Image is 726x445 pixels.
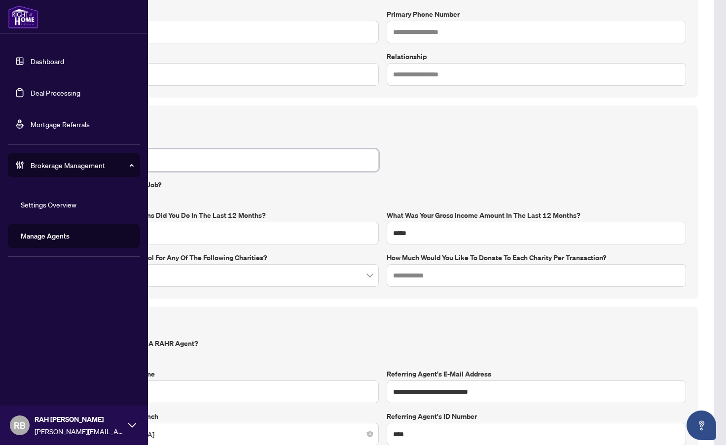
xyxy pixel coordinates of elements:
[387,369,686,379] label: Referring Agent's E-Mail Address
[387,252,686,263] label: How much would you like to donate to each charity per transaction?
[79,51,379,62] label: E-mail Address
[21,232,70,240] a: Manage Agents
[31,120,90,129] a: Mortgage Referrals
[21,200,76,209] a: Settings Overview
[79,9,379,20] label: Full Name
[31,160,133,171] span: Brokerage Management
[79,210,379,221] label: How many transactions did you do in the last 12 months?
[79,117,686,129] h4: Joining Profile
[35,426,123,437] span: [PERSON_NAME][EMAIL_ADDRESS][DOMAIN_NAME]
[387,51,686,62] label: Relationship
[79,338,686,349] label: Were you referred by a RAHR Agent?
[8,5,38,29] img: logo
[14,418,26,432] span: RB
[367,431,373,437] span: close-circle
[387,210,686,221] label: What was your gross income amount in the last 12 months?
[79,318,686,330] h4: Referral
[687,411,716,440] button: Open asap
[79,252,379,263] label: Would you like to enrol for any of the following charities?
[31,57,64,66] a: Dashboard
[79,369,379,379] label: Referring Agent's Name
[79,411,379,422] label: Referring Agent's Branch
[79,137,379,148] label: HST#
[387,9,686,20] label: Primary Phone Number
[387,411,686,422] label: Referring Agent's ID Number
[35,414,123,425] span: RAH [PERSON_NAME]
[85,425,373,444] span: Mississauga
[79,179,686,190] label: Do you have another job?
[31,88,80,97] a: Deal Processing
